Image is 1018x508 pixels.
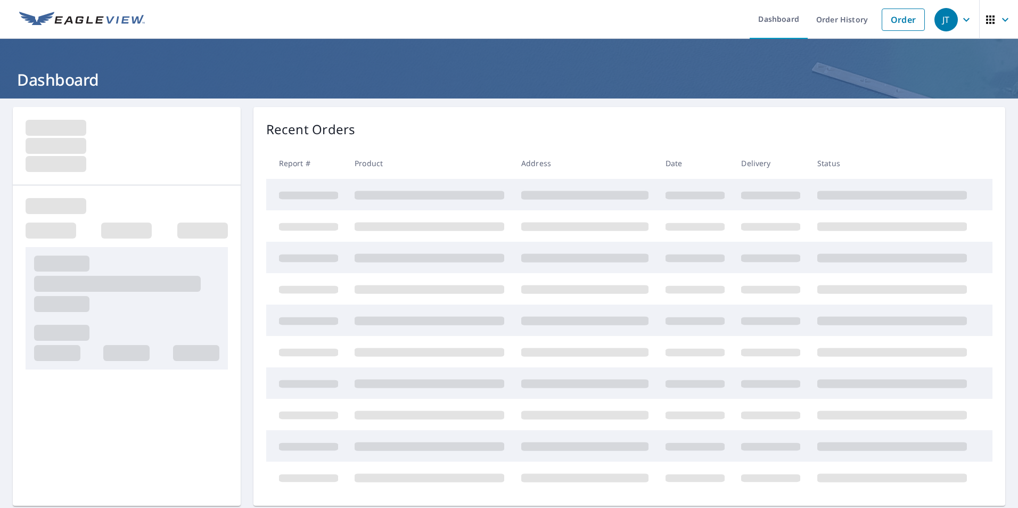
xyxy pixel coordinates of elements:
a: Order [882,9,925,31]
th: Delivery [733,148,809,179]
div: JT [934,8,958,31]
th: Report # [266,148,347,179]
img: EV Logo [19,12,145,28]
th: Address [513,148,657,179]
th: Status [809,148,975,179]
p: Recent Orders [266,120,356,139]
h1: Dashboard [13,69,1005,91]
th: Date [657,148,733,179]
th: Product [346,148,513,179]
